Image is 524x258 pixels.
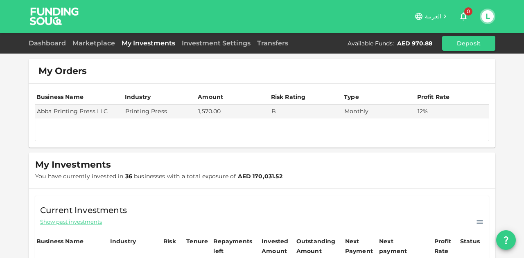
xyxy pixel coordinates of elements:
button: 0 [455,8,472,25]
div: Type [344,92,360,102]
div: Next Payment [345,236,377,256]
div: Repayments left [213,236,254,256]
button: Deposit [442,36,495,51]
div: AED 970.88 [397,39,432,47]
span: Current Investments [40,204,127,217]
a: Transfers [254,39,291,47]
button: L [481,10,494,22]
span: Show past investments [40,218,102,226]
div: Risk Rating [271,92,306,102]
td: Printing Press [124,105,196,118]
span: 0 [464,7,472,16]
div: Business Name [36,236,84,246]
div: Amount [198,92,223,102]
td: 12% [416,105,489,118]
span: العربية [425,13,441,20]
td: B [270,105,343,118]
span: My Investments [35,159,111,171]
td: Monthly [343,105,416,118]
div: Industry [110,236,136,246]
div: Risk [163,236,180,246]
a: Dashboard [29,39,69,47]
div: Profit Rate [434,236,458,256]
div: Tenure [186,236,208,246]
a: My Investments [118,39,178,47]
div: Status [460,236,481,246]
div: Business Name [36,92,84,102]
div: Profit Rate [417,92,450,102]
div: Invested Amount [262,236,294,256]
div: Outstanding Amount [296,236,337,256]
td: 1,570.00 [196,105,269,118]
div: Available Funds : [348,39,394,47]
strong: AED 170,031.52 [238,173,282,180]
td: Abba Printing Press LLC [35,105,124,118]
span: You have currently invested in businesses with a total exposure of [35,173,282,180]
a: Investment Settings [178,39,254,47]
button: question [496,230,516,250]
strong: 36 [125,173,132,180]
span: My Orders [38,65,87,77]
a: Marketplace [69,39,118,47]
div: Industry [125,92,151,102]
